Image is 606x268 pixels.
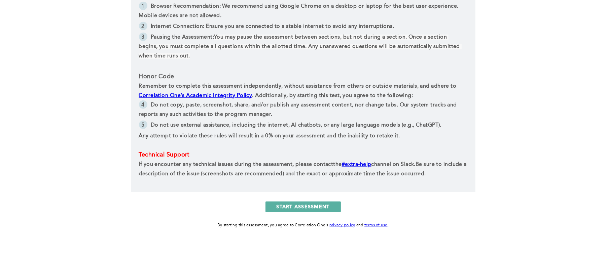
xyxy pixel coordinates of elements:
[364,223,388,227] a: terms of use
[139,84,458,89] span: Remember to complete this assessment independently, without assistance from others or outside mat...
[252,93,413,98] span: . Additionally, by starting this test, you agree to the following:
[139,133,400,139] span: Any attempt to violate these rules will result in a 0% on your assessment and the inability to re...
[139,102,459,117] span: Do not copy, paste, screenshot, share, and/or publish any assessment content, nor change tabs. Ou...
[151,123,441,128] span: Do not use external assistance, including the internet, AI chatbots, or any large language models...
[139,35,462,59] span: You may pause the assessment between sections, but not during a section. Once a section begins, y...
[139,160,467,179] p: the channel on Slack Be sure to include a description of the issue (screenshots are recommended) ...
[139,93,252,98] a: Correlation One's Academic Integrity Policy
[151,24,394,29] span: Internet Connection: Ensure you are connected to a stable internet to avoid any interruptions.
[139,74,174,80] span: Honor Code
[265,202,341,212] button: START ASSESSMENT
[139,4,460,18] span: Browser Recommendation: We recommend using Google Chrome on a desktop or laptop for the best user...
[151,35,214,40] span: Pausing the Assessment:
[342,162,371,167] a: #extra-help
[217,222,389,229] div: By starting this assessment, you agree to Correlation One's and .
[414,162,416,167] span: .
[329,223,355,227] a: privacy policy
[139,162,333,167] span: If you encounter any technical issues during the assessment, please contact
[139,152,189,158] span: Technical Support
